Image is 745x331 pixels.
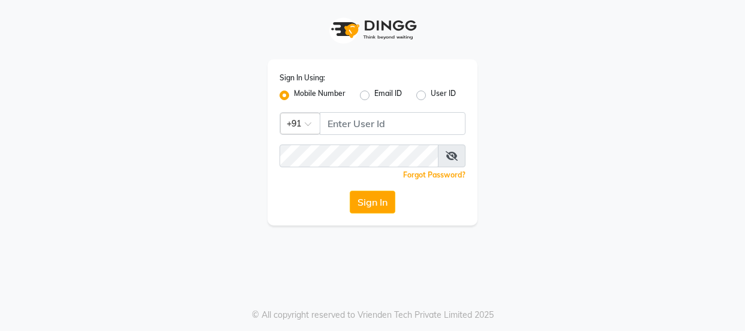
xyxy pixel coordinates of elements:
a: Forgot Password? [403,170,465,179]
input: Username [280,145,438,167]
label: Mobile Number [294,88,346,103]
img: logo1.svg [325,12,420,47]
button: Sign In [350,191,395,213]
label: User ID [431,88,456,103]
label: Email ID [374,88,402,103]
input: Username [320,112,465,135]
label: Sign In Using: [280,73,325,83]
